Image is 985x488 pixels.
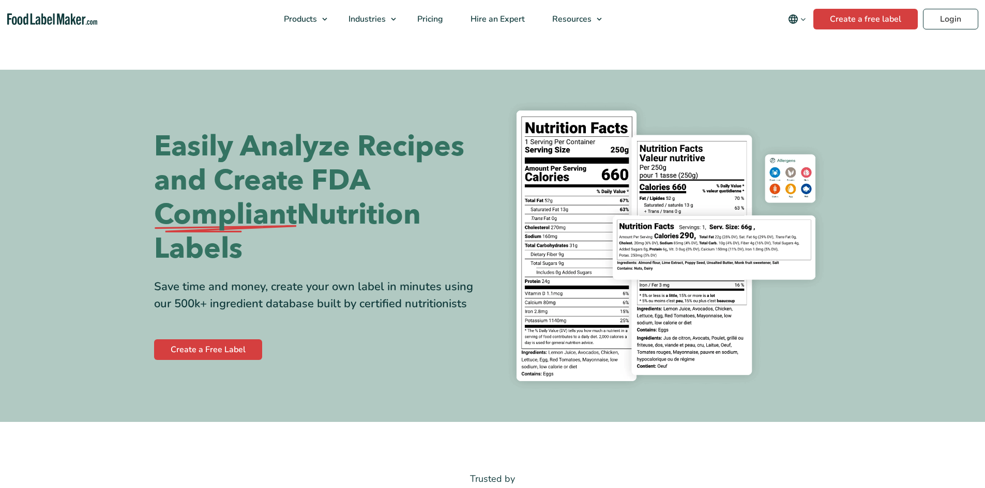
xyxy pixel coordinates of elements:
button: Change language [781,9,813,29]
span: Products [281,13,318,25]
span: Compliant [154,198,297,232]
span: Pricing [414,13,444,25]
a: Food Label Maker homepage [7,13,98,25]
div: Save time and money, create your own label in minutes using our 500k+ ingredient database built b... [154,278,485,312]
span: Industries [345,13,387,25]
p: Trusted by [154,471,831,486]
a: Create a Free Label [154,339,262,360]
a: Login [923,9,978,29]
span: Hire an Expert [467,13,526,25]
span: Resources [549,13,593,25]
h1: Easily Analyze Recipes and Create FDA Nutrition Labels [154,130,485,266]
a: Create a free label [813,9,918,29]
